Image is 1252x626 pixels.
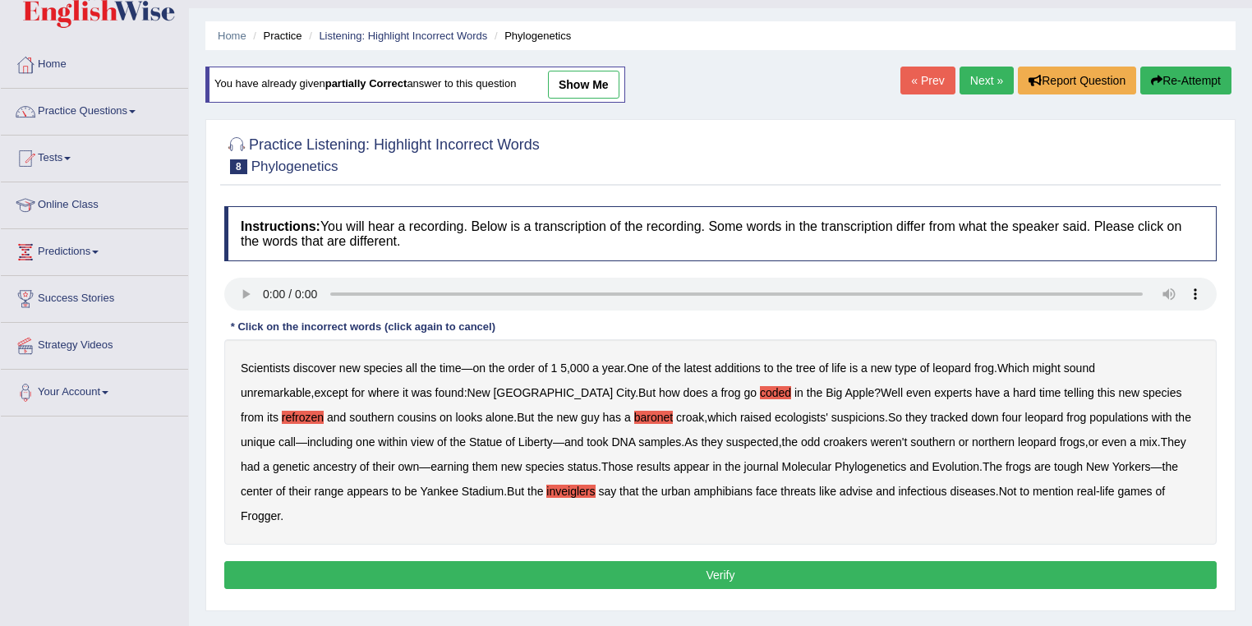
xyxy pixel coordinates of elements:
b: unique [241,435,275,449]
b: amphibians [693,485,753,498]
b: of [920,361,930,375]
b: sound [1064,361,1095,375]
li: Practice [249,28,301,44]
b: new [871,361,892,375]
b: But [517,411,534,424]
b: earning [430,460,469,473]
b: range [315,485,344,498]
b: even [906,386,931,399]
b: suspected [726,435,779,449]
b: 1 [550,361,557,375]
b: urban [661,485,691,498]
b: for [352,386,365,399]
b: diseases [951,485,996,498]
b: this [1098,386,1116,399]
b: a [861,361,868,375]
b: hard [1013,386,1036,399]
b: new [1118,386,1139,399]
b: four [1002,411,1022,424]
h2: Practice Listening: Highlight Incorrect Words [224,133,540,174]
b: its [267,411,278,424]
a: « Prev [900,67,955,94]
b: within [378,435,407,449]
b: Which [997,361,1029,375]
b: frogs [1006,460,1031,473]
b: to [392,485,402,498]
b: mix [1139,435,1158,449]
b: 5 [560,361,567,375]
b: of [819,361,829,375]
b: of [652,361,662,375]
b: the [807,386,822,399]
b: ancestry [313,460,357,473]
b: suspicions [831,411,885,424]
b: tree [796,361,816,375]
b: infectious [898,485,946,498]
b: and [327,411,346,424]
b: So [888,411,902,424]
b: Liberty [518,435,553,449]
b: ecologists' [775,411,828,424]
b: partially correct [325,78,407,90]
b: has [603,411,622,424]
b: As [684,435,697,449]
b: even [1102,435,1126,449]
b: they [905,411,927,424]
b: of [505,435,515,449]
b: Statue [469,435,502,449]
b: life [1100,485,1115,498]
b: their [288,485,311,498]
b: genetic [273,460,310,473]
a: Your Account [1,370,188,411]
b: and [564,435,583,449]
b: life [831,361,846,375]
b: new [339,361,361,375]
b: call [278,435,296,449]
b: alone [486,411,513,424]
div: You have already given answer to this question [205,67,625,103]
b: was [412,386,432,399]
b: on [440,411,453,424]
b: is [849,361,858,375]
b: journal [744,460,779,473]
b: they [701,435,722,449]
a: Home [1,42,188,83]
b: from [241,411,264,424]
b: them [472,460,498,473]
b: time [1039,386,1061,399]
b: time [440,361,461,375]
div: * Click on the incorrect words (click again to cancel) [224,319,502,334]
b: status [568,460,598,473]
b: baronet [634,411,673,424]
b: populations [1089,411,1148,424]
b: the [1162,460,1178,473]
small: Phylogenetics [251,159,338,174]
b: it [403,386,408,399]
b: mention [1033,485,1074,498]
a: Tests [1,136,188,177]
b: face [756,485,777,498]
b: order [508,361,535,375]
b: a [1003,386,1010,399]
b: of [437,435,447,449]
b: of [360,460,370,473]
b: are [1034,460,1051,473]
b: the [489,361,504,375]
b: croakers [823,435,868,449]
span: 8 [230,159,247,174]
b: view [411,435,434,449]
b: Stadium [462,485,504,498]
a: Predictions [1,229,188,270]
b: appear [674,460,710,473]
b: be [404,485,417,498]
b: Frogger [241,509,280,522]
b: New [1086,460,1109,473]
b: tracked [930,411,968,424]
b: But [507,485,524,498]
b: weren't [871,435,908,449]
b: the [450,435,466,449]
b: where [368,386,399,399]
b: northern [972,435,1015,449]
b: to [1020,485,1029,498]
button: Re-Attempt [1140,67,1231,94]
